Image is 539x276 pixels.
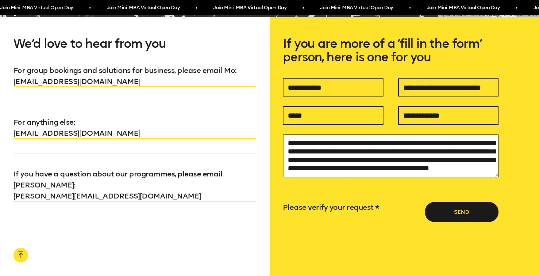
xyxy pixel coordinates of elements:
p: For anything else : [13,102,256,139]
span: • [516,2,517,13]
h5: We’d love to hear from you [13,37,256,65]
span: • [89,2,90,13]
label: Please verify your request * [283,203,379,212]
span: Send [435,206,489,218]
button: Keyboard shortcuts [440,13,466,17]
p: If you have a question about our programmes, please email [PERSON_NAME] : [13,153,256,202]
h5: If you are more of a ‘fill in the form’ person, here is one for you [283,37,499,78]
span: • [302,2,304,13]
a: [EMAIL_ADDRESS][DOMAIN_NAME] [13,76,256,87]
span: • [195,2,197,13]
p: For group bookings and solutions for business, please email Mo : [13,65,256,87]
iframe: reCAPTCHA [283,216,333,260]
a: [EMAIL_ADDRESS][DOMAIN_NAME] [13,128,256,139]
span: • [409,2,410,13]
a: Report a map error [515,13,537,17]
a: [PERSON_NAME][EMAIL_ADDRESS][DOMAIN_NAME] [13,191,256,202]
a: Terms [504,13,512,17]
span: Map data ©2025 Google [470,13,500,17]
button: Send [425,202,499,222]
